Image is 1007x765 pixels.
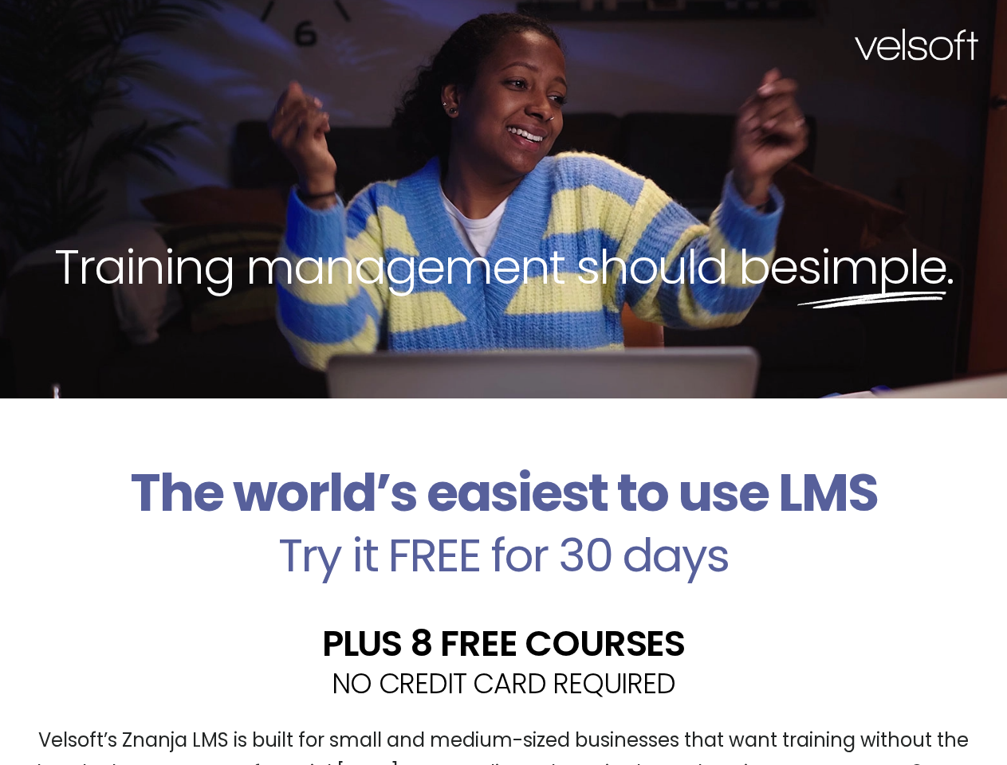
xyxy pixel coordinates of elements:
h2: Try it FREE for 30 days [12,532,995,579]
h2: NO CREDIT CARD REQUIRED [12,669,995,697]
h2: PLUS 8 FREE COURSES [12,626,995,661]
h2: Training management should be . [29,236,978,298]
span: simple [797,233,946,300]
h2: The world’s easiest to use LMS [12,462,995,524]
